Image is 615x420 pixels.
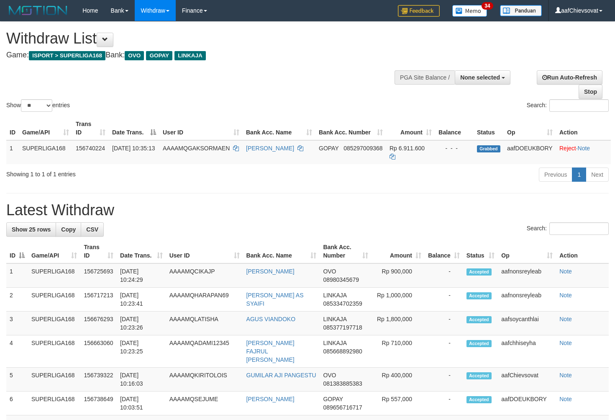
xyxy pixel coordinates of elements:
[498,335,556,368] td: aafchhiseyha
[498,368,556,392] td: aafChievsovat
[159,116,243,140] th: User ID: activate to sort column ascending
[28,240,80,263] th: Game/API: activate to sort column ascending
[504,140,556,164] td: aafDOEUKBORY
[556,116,611,140] th: Action
[477,145,500,152] span: Grabbed
[372,240,425,263] th: Amount: activate to sort column ascending
[559,316,572,322] a: Note
[80,392,117,415] td: 156738649
[6,240,28,263] th: ID: activate to sort column descending
[6,51,402,59] h4: Game: Bank:
[81,222,104,237] a: CSV
[6,368,28,392] td: 5
[323,404,362,411] span: Copy 089656716717 to clipboard
[28,263,80,288] td: SUPERLIGA168
[80,263,117,288] td: 156725693
[246,316,295,322] a: AGUS VIANDOKO
[455,70,510,85] button: None selected
[425,263,463,288] td: -
[425,240,463,263] th: Balance: activate to sort column ascending
[425,392,463,415] td: -
[117,392,166,415] td: [DATE] 10:03:51
[166,335,243,368] td: AAAAMQADAMI12345
[500,5,542,16] img: panduan.png
[466,340,492,347] span: Accepted
[6,99,70,112] label: Show entries
[323,316,346,322] span: LINKAJA
[537,70,602,85] a: Run Auto-Refresh
[549,99,609,112] input: Search:
[86,226,98,233] span: CSV
[398,5,440,17] img: Feedback.jpg
[166,368,243,392] td: AAAAMQKIRITOLOIS
[117,312,166,335] td: [DATE] 10:23:26
[28,392,80,415] td: SUPERLIGA168
[372,368,425,392] td: Rp 400,000
[498,240,556,263] th: Op: activate to sort column ascending
[425,335,463,368] td: -
[28,288,80,312] td: SUPERLIGA168
[559,372,572,379] a: Note
[243,116,315,140] th: Bank Acc. Name: activate to sort column ascending
[6,202,609,219] h1: Latest Withdraw
[166,263,243,288] td: AAAAMQCIKAJP
[80,240,117,263] th: Trans ID: activate to sort column ascending
[19,140,72,164] td: SUPERLIGA168
[452,5,487,17] img: Button%20Memo.svg
[539,167,572,182] a: Previous
[425,312,463,335] td: -
[246,396,295,402] a: [PERSON_NAME]
[395,70,455,85] div: PGA Site Balance /
[319,145,338,152] span: GOPAY
[21,99,52,112] select: Showentries
[166,240,243,263] th: User ID: activate to sort column ascending
[125,51,144,60] span: OVO
[246,292,304,307] a: [PERSON_NAME] AS SYAIFI
[466,292,492,299] span: Accepted
[556,240,609,263] th: Action
[498,392,556,415] td: aafDOEUKBORY
[6,335,28,368] td: 4
[80,312,117,335] td: 156676293
[6,30,402,47] h1: Withdraw List
[323,292,346,299] span: LINKAJA
[498,263,556,288] td: aafnonsreyleab
[76,145,105,152] span: 156740224
[466,316,492,323] span: Accepted
[323,372,336,379] span: OVO
[474,116,504,140] th: Status
[246,340,295,363] a: [PERSON_NAME] FAJRUL [PERSON_NAME]
[527,99,609,112] label: Search:
[117,263,166,288] td: [DATE] 10:24:29
[323,268,336,275] span: OVO
[28,312,80,335] td: SUPERLIGA168
[109,116,159,140] th: Date Trans.: activate to sort column descending
[6,392,28,415] td: 6
[559,340,572,346] a: Note
[372,288,425,312] td: Rp 1,000,000
[372,335,425,368] td: Rp 710,000
[323,276,359,283] span: Copy 08980345679 to clipboard
[466,268,492,276] span: Accepted
[19,116,72,140] th: Game/API: activate to sort column ascending
[389,145,425,152] span: Rp 6.911.600
[6,4,70,17] img: MOTION_logo.png
[246,268,295,275] a: [PERSON_NAME]
[243,240,320,263] th: Bank Acc. Name: activate to sort column ascending
[72,116,109,140] th: Trans ID: activate to sort column ascending
[559,145,576,152] a: Reject
[166,392,243,415] td: AAAAMQSEJUME
[559,292,572,299] a: Note
[166,312,243,335] td: AAAAMQLATISHA
[163,145,230,152] span: AAAAMQGAKSORMAEN
[425,288,463,312] td: -
[435,116,474,140] th: Balance
[579,85,602,99] a: Stop
[315,116,386,140] th: Bank Acc. Number: activate to sort column ascending
[80,368,117,392] td: 156739322
[372,392,425,415] td: Rp 557,000
[504,116,556,140] th: Op: activate to sort column ascending
[556,140,611,164] td: ·
[559,268,572,275] a: Note
[12,226,51,233] span: Show 25 rows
